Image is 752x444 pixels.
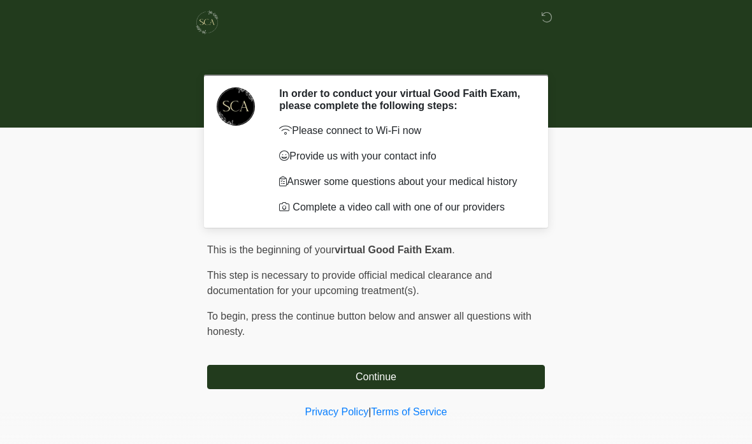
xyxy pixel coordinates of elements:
[207,270,492,296] span: This step is necessary to provide official medical clearance and documentation for your upcoming ...
[305,406,369,417] a: Privacy Policy
[279,174,526,189] p: Answer some questions about your medical history
[335,244,452,255] strong: virtual Good Faith Exam
[194,10,220,35] img: Skinchic Dallas Logo
[217,87,255,126] img: Agent Avatar
[279,149,526,164] p: Provide us with your contact info
[207,311,531,337] span: press the continue button below and answer all questions with honesty.
[207,244,335,255] span: This is the beginning of your
[207,365,545,389] button: Continue
[279,200,526,215] li: Complete a video call with one of our providers
[207,311,251,322] span: To begin,
[198,46,554,70] h1: ‎ ‎
[279,123,526,138] p: Please connect to Wi-Fi now
[279,87,526,112] h2: In order to conduct your virtual Good Faith Exam, please complete the following steps:
[371,406,447,417] a: Terms of Service
[368,406,371,417] a: |
[452,244,454,255] span: .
